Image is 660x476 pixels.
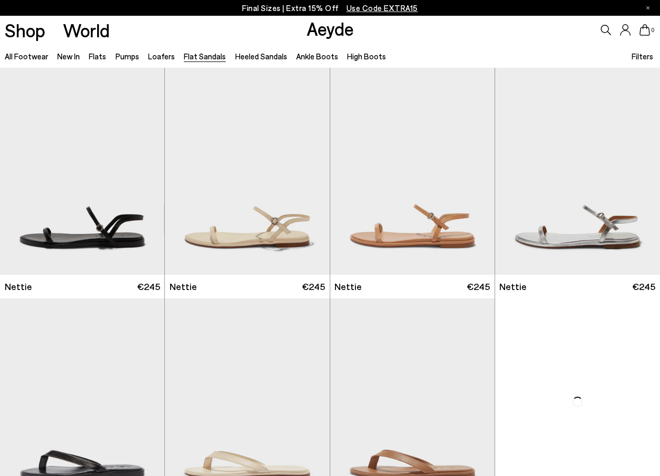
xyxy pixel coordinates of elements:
span: €245 [467,280,490,293]
span: Navigate to /collections/ss25-final-sizes [347,3,418,13]
a: All Footwear [5,51,48,61]
a: Pumps [116,51,139,61]
img: Nettie Leather Sandals [330,68,495,275]
span: €245 [302,280,325,293]
img: Nettie Leather Sandals [165,68,329,275]
span: Nettie [170,280,197,293]
span: €245 [137,280,160,293]
a: New In [57,51,80,61]
p: Final Sizes | Extra 15% Off [242,2,418,15]
a: Nettie €245 [330,275,495,298]
a: Loafers [148,51,175,61]
span: Filters [632,51,653,61]
a: Aeyde [307,17,354,39]
a: 0 [640,24,650,36]
a: Nettie €245 [495,275,660,298]
span: 0 [650,27,655,33]
a: Flats [89,51,106,61]
span: Nettie [499,280,527,293]
a: Ankle Boots [296,51,338,61]
a: Nettie €245 [165,275,329,298]
a: Flat Sandals [184,51,226,61]
span: €245 [632,280,655,293]
img: Nettie Leather Sandals [495,68,660,275]
a: Heeled Sandals [235,51,287,61]
a: Shop [5,21,45,39]
a: World [63,21,110,39]
a: High Boots [347,51,386,61]
span: Nettie [5,280,32,293]
span: Nettie [334,280,362,293]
